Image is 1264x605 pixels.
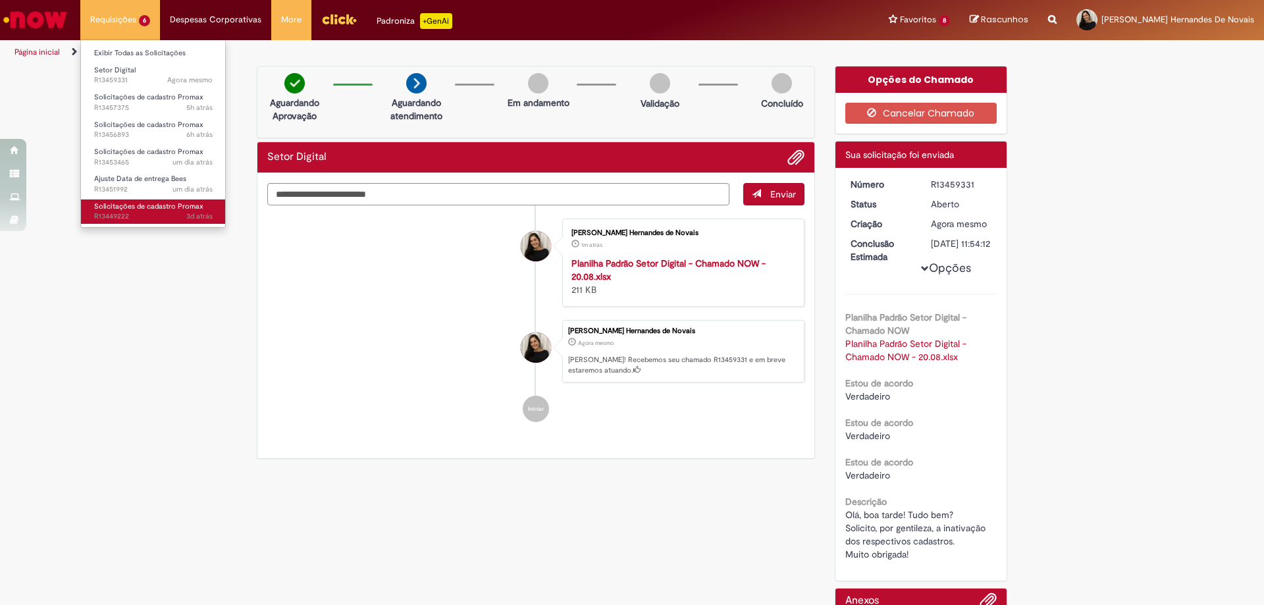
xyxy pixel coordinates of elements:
span: 1m atrás [581,241,602,249]
b: Planilha Padrão Setor Digital - Chamado NOW [845,311,966,336]
p: +GenAi [420,13,452,29]
span: Enviar [770,188,796,200]
span: R13453465 [94,157,213,168]
ul: Requisições [80,39,226,228]
span: Requisições [90,13,136,26]
img: img-circle-grey.png [528,73,548,93]
span: 8 [939,15,950,26]
div: [PERSON_NAME] Hernandes de Novais [571,229,791,237]
div: Bianca Paina Hernandes de Novais [521,332,551,363]
img: arrow-next.png [406,73,427,93]
p: [PERSON_NAME]! Recebemos seu chamado R13459331 e em breve estaremos atuando. [568,355,797,375]
span: 6 [139,15,150,26]
time: 28/08/2025 16:53:19 [581,241,602,249]
p: Concluído [761,97,803,110]
img: img-circle-grey.png [772,73,792,93]
img: img-circle-grey.png [650,73,670,93]
b: Estou de acordo [845,417,913,429]
span: um dia atrás [172,157,213,167]
time: 28/08/2025 16:54:08 [931,218,987,230]
time: 28/08/2025 10:56:03 [186,130,213,140]
span: Verdadeiro [845,469,890,481]
li: Bianca Paina Hernandes de Novais [267,320,804,383]
span: Sua solicitação foi enviada [845,149,954,161]
div: 28/08/2025 16:54:08 [931,217,992,230]
img: click_logo_yellow_360x200.png [321,9,357,29]
span: Ajuste Data de entrega Bees [94,174,186,184]
time: 28/08/2025 16:54:08 [578,339,614,347]
div: [PERSON_NAME] Hernandes de Novais [568,327,797,335]
div: Aberto [931,197,992,211]
span: More [281,13,302,26]
button: Adicionar anexos [787,149,804,166]
div: Opções do Chamado [835,66,1007,93]
span: Agora mesmo [931,218,987,230]
div: 211 KB [571,257,791,296]
p: Aguardando atendimento [384,96,448,122]
b: Estou de acordo [845,456,913,468]
span: Agora mesmo [167,75,213,85]
button: Cancelar Chamado [845,103,997,124]
div: Bianca Paina Hernandes de Novais [521,231,551,261]
span: R13457375 [94,103,213,113]
span: Agora mesmo [578,339,614,347]
span: [PERSON_NAME] Hernandes De Novais [1101,14,1254,25]
span: Solicitações de cadastro Promax [94,92,203,102]
dt: Conclusão Estimada [841,237,922,263]
time: 28/08/2025 16:54:09 [167,75,213,85]
a: Aberto R13456893 : Solicitações de cadastro Promax [81,118,226,142]
a: Aberto R13453465 : Solicitações de cadastro Promax [81,145,226,169]
p: Aguardando Aprovação [263,96,327,122]
button: Enviar [743,183,804,205]
a: Aberto R13451992 : Ajuste Data de entrega Bees [81,172,226,196]
span: Olá, boa tarde! Tudo bem? Solicito, por gentileza, a inativação dos respectivos cadastros. Muito ... [845,509,988,560]
p: Validação [641,97,679,110]
textarea: Digite sua mensagem aqui... [267,183,729,205]
time: 27/08/2025 16:12:38 [172,157,213,167]
span: Solicitações de cadastro Promax [94,201,203,211]
dt: Status [841,197,922,211]
span: R13451992 [94,184,213,195]
span: Despesas Corporativas [170,13,261,26]
a: Download de Planilha Padrão Setor Digital - Chamado NOW - 20.08.xlsx [845,338,969,363]
ul: Histórico de tíquete [267,205,804,436]
b: Estou de acordo [845,377,913,389]
time: 26/08/2025 15:48:05 [186,211,213,221]
span: Rascunhos [981,13,1028,26]
a: Aberto R13457375 : Solicitações de cadastro Promax [81,90,226,115]
span: Solicitações de cadastro Promax [94,120,203,130]
dt: Número [841,178,922,191]
a: Exibir Todas as Solicitações [81,46,226,61]
b: Descrição [845,496,887,508]
h2: Setor Digital Histórico de tíquete [267,151,327,163]
dt: Criação [841,217,922,230]
span: Verdadeiro [845,430,890,442]
a: Aberto R13449222 : Solicitações de cadastro Promax [81,199,226,224]
span: R13449222 [94,211,213,222]
a: Página inicial [14,47,60,57]
span: um dia atrás [172,184,213,194]
time: 28/08/2025 11:50:21 [186,103,213,113]
a: Aberto R13459331 : Setor Digital [81,63,226,88]
span: R13459331 [94,75,213,86]
div: R13459331 [931,178,992,191]
span: R13456893 [94,130,213,140]
span: 3d atrás [186,211,213,221]
div: [DATE] 11:54:12 [931,237,992,250]
time: 27/08/2025 11:43:17 [172,184,213,194]
img: check-circle-green.png [284,73,305,93]
span: Verdadeiro [845,390,890,402]
img: ServiceNow [1,7,69,33]
span: 5h atrás [186,103,213,113]
a: Rascunhos [970,14,1028,26]
div: Padroniza [377,13,452,29]
span: Favoritos [900,13,936,26]
span: Solicitações de cadastro Promax [94,147,203,157]
ul: Trilhas de página [10,40,833,65]
p: Em andamento [508,96,569,109]
a: Planilha Padrão Setor Digital - Chamado NOW - 20.08.xlsx [571,257,766,282]
span: Setor Digital [94,65,136,75]
span: 6h atrás [186,130,213,140]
